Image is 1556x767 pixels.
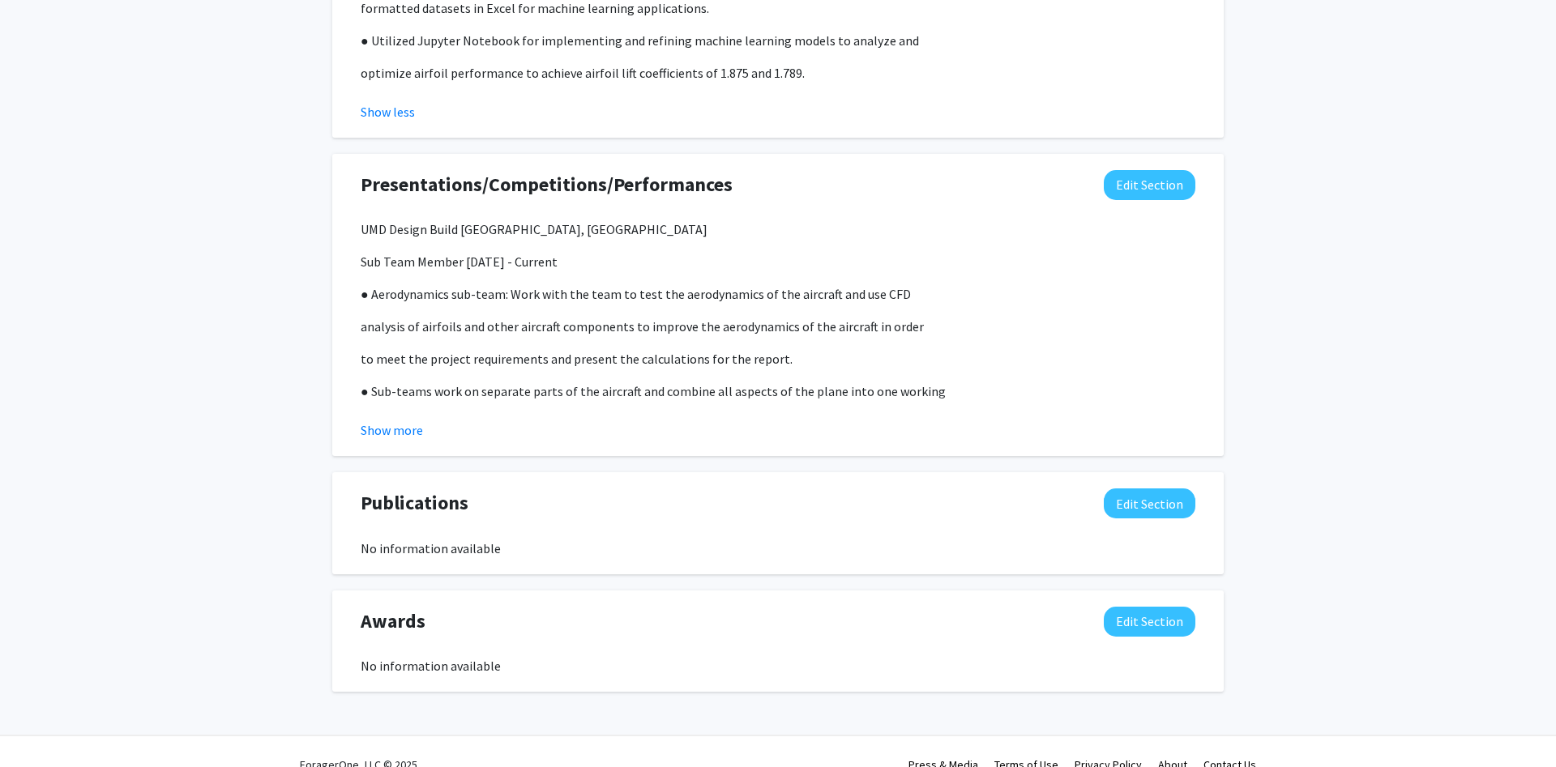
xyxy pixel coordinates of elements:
[361,488,468,518] span: Publications
[361,102,415,121] button: Show less
[361,420,423,440] button: Show more
[361,607,425,636] span: Awards
[361,252,1195,271] p: Sub Team Member [DATE] - Current
[361,381,1195,401] p: ● Sub-teams work on separate parts of the aircraft and combine all aspects of the plane into one ...
[361,317,1195,336] p: analysis of airfoils and other aircraft components to improve the aerodynamics of the aircraft in...
[361,63,1195,83] p: optimize airfoil performance to achieve airfoil lift coefficients of 1.875 and 1.789.
[361,284,1195,304] p: ● Aerodynamics sub-team: Work with the team to test the aerodynamics of the aircraft and use CFD
[12,694,69,755] iframe: Chat
[361,219,1195,239] p: UMD Design Build [GEOGRAPHIC_DATA], [GEOGRAPHIC_DATA]
[1104,607,1195,637] button: Edit Awards
[361,349,1195,369] p: to meet the project requirements and present the calculations for the report.
[361,170,733,199] span: Presentations/Competitions/Performances
[361,539,1195,558] div: No information available
[361,656,1195,675] div: No information available
[361,31,1195,50] p: ● Utilized Jupyter Notebook for implementing and refining machine learning models to analyze and
[1104,170,1195,200] button: Edit Presentations/Competitions/Performances
[1104,488,1195,518] button: Edit Publications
